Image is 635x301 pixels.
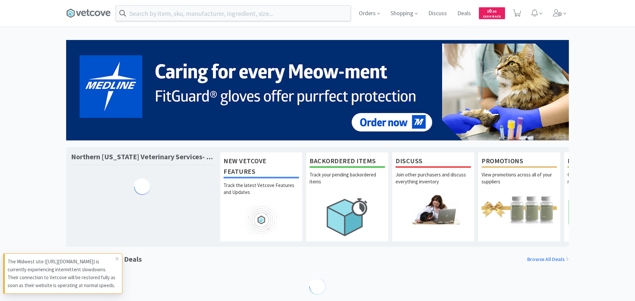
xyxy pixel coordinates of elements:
span: $ [487,9,489,14]
p: The Midwest site ([URL][DOMAIN_NAME]) is currently experiencing intermittent slowdowns. Their con... [8,258,115,289]
a: Browse All Deals [527,255,569,264]
span: . 00 [491,9,496,14]
a: Discuss [426,11,449,17]
a: PromotionsView promotions across all of your suppliers [478,152,561,242]
span: 0 [487,8,496,14]
h1: Northern [US_STATE] Veterinary Services- [GEOGRAPHIC_DATA] [71,152,213,162]
img: hero_feature_roadmap.png [224,205,299,235]
a: New Vetcove FeaturesTrack the latest Vetcove Features and Updates [220,152,303,242]
img: 5b85490d2c9a43ef9873369d65f5cc4c_481.png [66,40,569,140]
input: Search by item, sku, manufacturer, ingredient, size... [116,6,351,21]
img: hero_backorders.png [310,194,385,240]
p: View promotions across all of your suppliers [482,171,557,194]
h1: Discuss [396,156,471,168]
p: Join other purchasers and discuss everything inventory [396,171,471,194]
a: Deals [455,11,474,17]
a: $0.00Cash Back [479,4,505,22]
a: Backordered ItemsTrack your pending backordered items [306,152,389,242]
h1: New Vetcove Features [224,156,299,178]
a: DiscussJoin other purchasers and discuss everything inventory [392,152,475,242]
p: Track your pending backordered items [310,171,385,194]
p: Track the latest Vetcove Features and Updates [224,182,299,205]
img: hero_promotions.png [482,194,557,224]
h1: Backordered Items [310,156,385,168]
span: Cash Back [483,15,501,19]
h1: Promotions [482,156,557,168]
img: hero_discuss.png [396,194,471,224]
